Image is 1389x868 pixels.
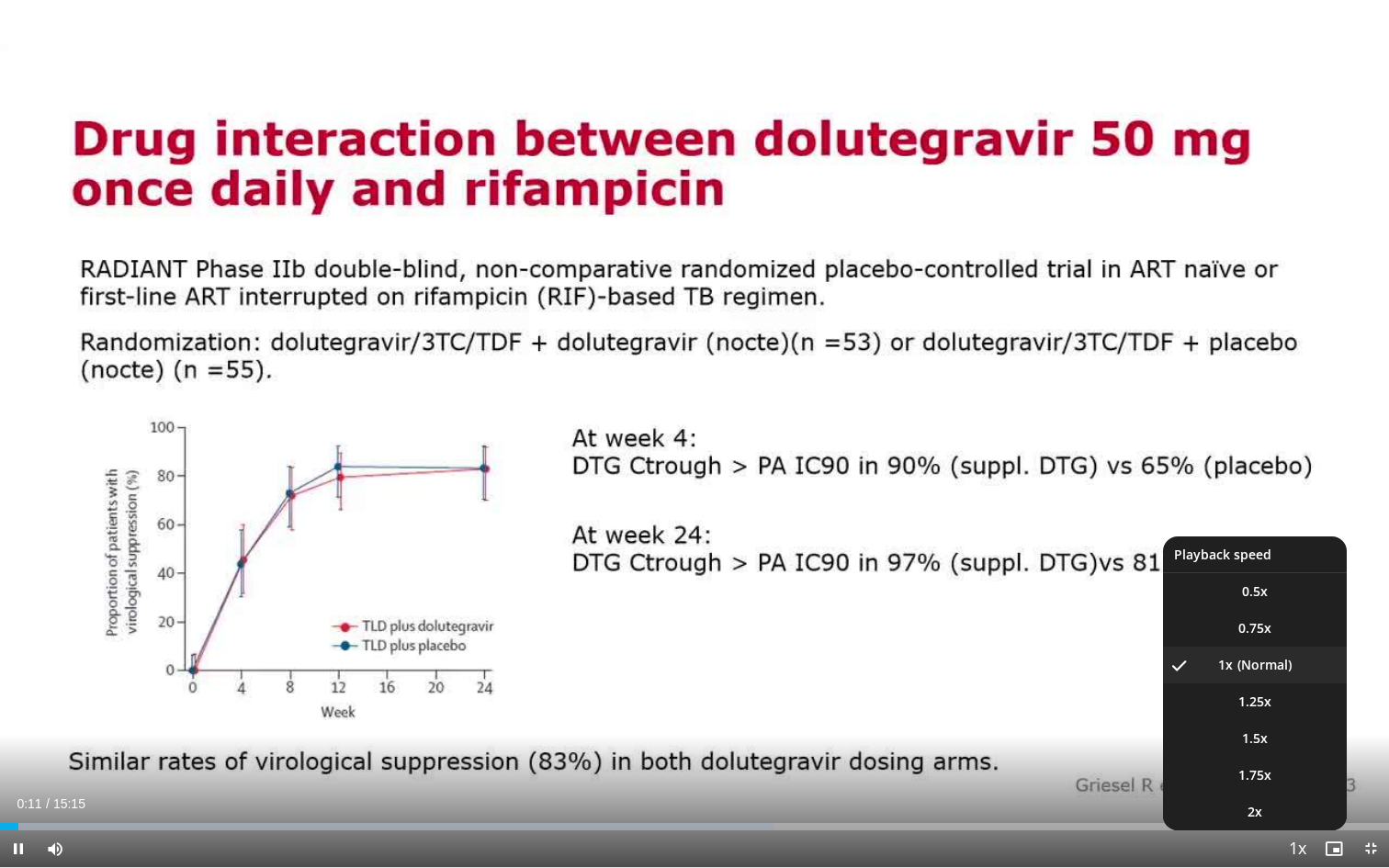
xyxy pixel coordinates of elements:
button: Playback Rate [1279,830,1316,867]
span: 1.5x [1242,729,1268,748]
span: / [46,796,50,811]
span: 0.75x [1238,619,1271,637]
span: 15:15 [53,796,85,811]
span: 1x [1218,656,1233,674]
span: 1.25x [1238,693,1271,711]
button: Mute [37,830,73,867]
button: Enable picture-in-picture mode [1316,830,1352,867]
span: 1.75x [1238,766,1271,784]
span: 0.5x [1242,582,1268,601]
span: 2x [1248,803,1262,821]
button: Exit Fullscreen [1352,830,1389,867]
span: 0:11 [17,796,41,811]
